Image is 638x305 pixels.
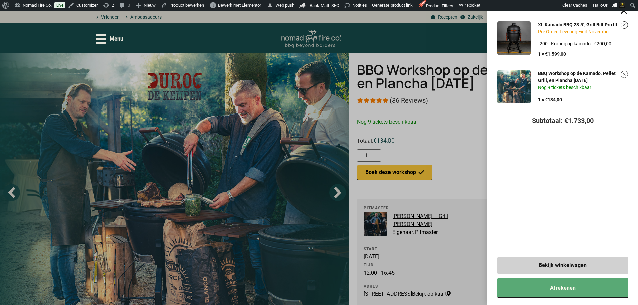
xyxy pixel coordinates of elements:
[545,51,548,57] span: €
[497,70,531,103] img: BBQ Workshop duroc de kempen
[545,97,548,102] span: €
[497,21,531,55] img: Kamado BBQ Grill Bill Pro III Extra Large front
[538,51,544,57] span: 1 ×
[267,1,273,10] span: 
[96,33,123,45] div: Open/Close Menu
[540,40,618,47] dd: 200,- Korting op kamado
[497,257,628,274] a: Bekijk winkelwagen
[592,41,593,46] span: -
[603,3,617,8] span: Grill Bill
[619,2,625,8] img: Avatar of Grill Bill
[538,71,616,83] a: BBQ Workshop op de Kamado, Pellet Grill, en Plancha [DATE]
[539,263,587,268] span: Bekijk winkelwagen
[538,28,618,35] p: Pre Order: Levering Eind November
[110,35,123,43] span: Menu
[497,278,628,298] a: Afrekenen
[218,3,261,8] span: Bewerk met Elementor
[538,22,617,27] a: XL Kamado BBQ 23.5", Grill Bill Pro III
[310,3,339,8] span: Rank Math SEO
[594,41,597,46] span: €
[532,117,563,125] strong: Subtotaal:
[54,2,65,8] a: Live
[538,84,618,91] p: Nog 9 tickets beschikbaar
[564,117,568,125] span: €
[550,285,576,291] span: Afrekenen
[538,97,544,102] span: 1 ×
